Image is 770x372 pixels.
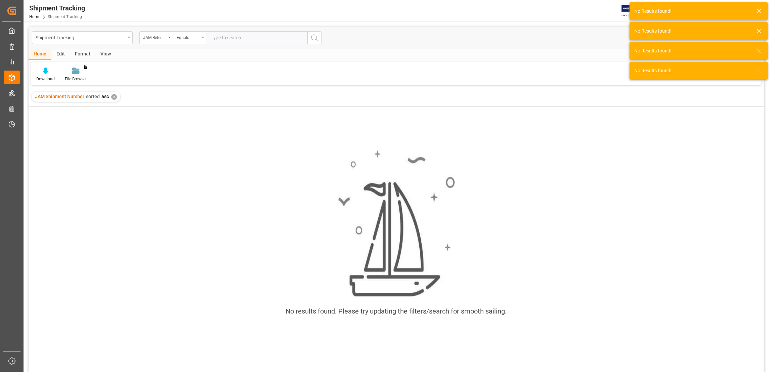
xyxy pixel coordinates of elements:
div: JAM Reference Number [143,33,166,41]
div: View [95,49,116,60]
span: JAM Shipment Number [35,94,84,99]
div: No Results found! [634,28,750,35]
div: Download [36,76,55,82]
button: search button [307,31,322,44]
span: sorted [86,94,100,99]
div: No Results found! [634,8,750,15]
span: asc [101,94,109,99]
div: Shipment Tracking [36,33,125,41]
div: No results found. Please try updating the filters/search for smooth sailing. [286,306,507,316]
img: Exertis%20JAM%20-%20Email%20Logo.jpg_1722504956.jpg [622,5,645,17]
div: Format [70,49,95,60]
a: Home [29,14,40,19]
div: Home [29,49,51,60]
button: open menu [139,31,173,44]
div: Edit [51,49,70,60]
img: smooth_sailing.jpeg [337,149,455,298]
button: open menu [32,31,133,44]
div: No Results found! [634,47,750,54]
div: No Results found! [634,67,750,74]
div: Equals [177,33,200,41]
div: Shipment Tracking [29,3,85,13]
div: ✕ [111,94,117,100]
input: Type to search [207,31,307,44]
button: open menu [173,31,207,44]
